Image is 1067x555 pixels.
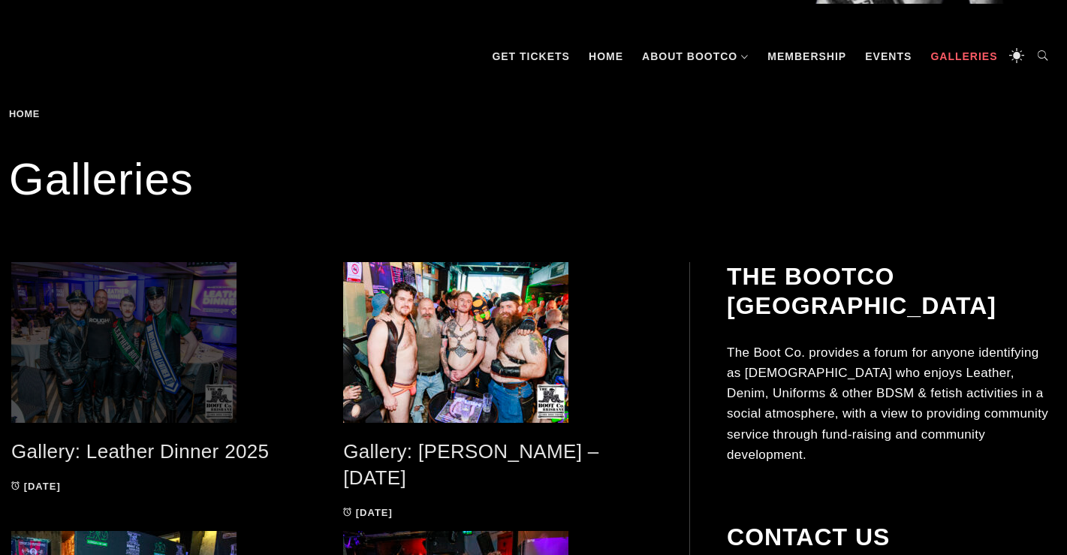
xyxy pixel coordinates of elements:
[343,440,598,489] a: Gallery: [PERSON_NAME] – [DATE]
[727,342,1056,465] p: The Boot Co. provides a forum for anyone identifying as [DEMOGRAPHIC_DATA] who enjoys Leather, De...
[9,149,1058,210] h1: Galleries
[923,34,1005,79] a: Galleries
[581,34,631,79] a: Home
[24,481,61,492] time: [DATE]
[634,34,756,79] a: About BootCo
[11,481,61,492] a: [DATE]
[11,440,269,463] a: Gallery: Leather Dinner 2025
[760,34,854,79] a: Membership
[727,523,1056,551] h2: Contact Us
[727,262,1056,320] h2: The BootCo [GEOGRAPHIC_DATA]
[9,108,45,119] a: Home
[858,34,919,79] a: Events
[484,34,577,79] a: GET TICKETS
[9,109,126,119] div: Breadcrumbs
[356,507,393,518] time: [DATE]
[343,507,393,518] a: [DATE]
